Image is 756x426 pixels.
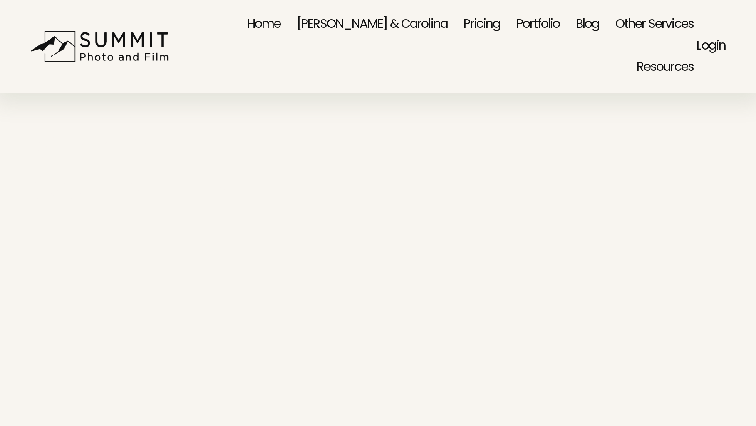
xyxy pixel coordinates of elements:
a: Login [697,27,726,67]
a: [PERSON_NAME] & Carolina [297,4,448,47]
img: Summit Photo and Film [30,30,174,62]
span: Other Services [615,5,694,45]
a: Portfolio [516,4,560,47]
a: Home [247,4,281,47]
span: Resources [637,48,694,88]
h2: Your Life's Best Moments. Captured Forever. [30,87,288,206]
a: folder dropdown [615,4,694,47]
a: Pricing [464,4,500,47]
a: Blog [576,4,600,47]
a: folder dropdown [637,47,694,90]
